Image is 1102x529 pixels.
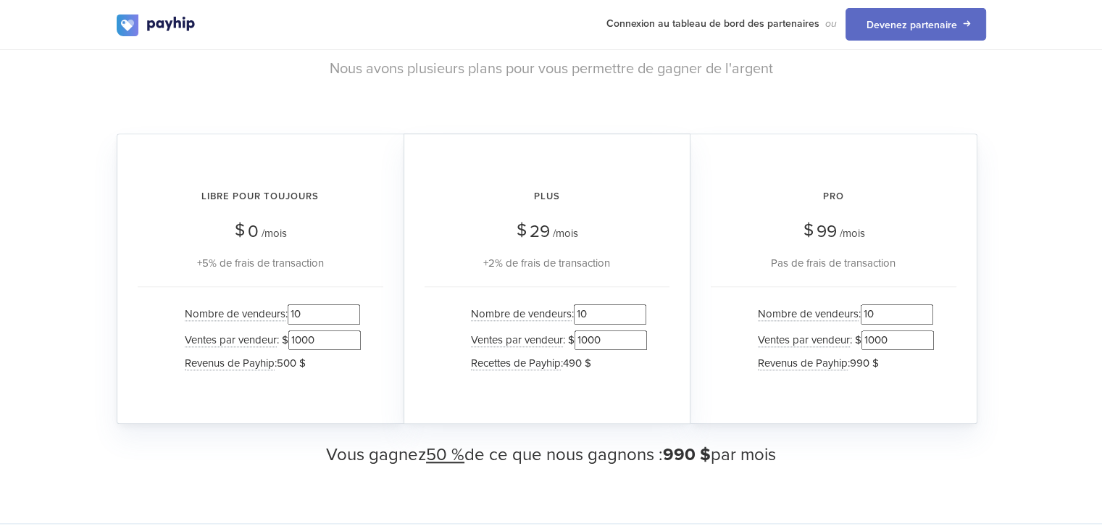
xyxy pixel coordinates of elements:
[572,307,574,320] font: :
[201,191,319,202] font: Libre pour toujours
[197,257,324,270] font: +5% de frais de transaction
[483,257,610,270] font: +2% de frais de transaction
[185,333,277,346] font: Ventes par vendeur
[711,444,776,465] font: par mois
[803,220,814,241] font: $
[825,17,837,30] font: ou
[277,357,306,370] font: 500 $
[846,8,986,41] a: Devenez partenaire
[471,333,563,346] font: Ventes par vendeur
[426,444,464,465] font: 50 %
[859,307,861,320] font: :
[867,19,957,31] font: Devenez partenaire
[561,357,563,370] font: :
[471,357,561,370] font: Recettes de Payhip
[471,307,572,320] font: Nombre de vendeurs
[277,333,288,346] font: : $
[262,227,287,240] font: /mois
[248,221,259,242] font: 0
[823,191,844,202] font: Pro
[758,357,848,370] font: Revenus de Payhip
[464,444,663,465] font: de ce que nous gagnons :
[530,221,550,242] font: 29
[235,220,245,241] font: $
[758,333,850,346] font: Ventes par vendeur
[330,60,773,78] font: Nous avons plusieurs plans pour vous permettre de gagner de l'argent
[663,444,711,465] font: 990 $
[758,307,859,320] font: Nombre de vendeurs
[840,227,865,240] font: /mois
[185,357,275,370] font: Revenus de Payhip
[850,357,879,370] font: 990 $
[606,17,819,30] font: Connexion au tableau de bord des partenaires
[517,220,527,241] font: $
[326,444,426,465] font: Vous gagnez
[117,14,196,36] img: logo.svg
[850,333,861,346] font: : $
[404,27,698,51] font: Combien pourriez-vous gagner ?
[563,333,575,346] font: : $
[553,227,578,240] font: /mois
[817,221,837,242] font: 99
[285,307,288,320] font: :
[771,257,896,270] font: Pas de frais de transaction
[534,191,560,202] font: Plus
[563,357,591,370] font: 490 $
[848,357,850,370] font: :
[185,307,285,320] font: Nombre de vendeurs
[275,357,277,370] font: :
